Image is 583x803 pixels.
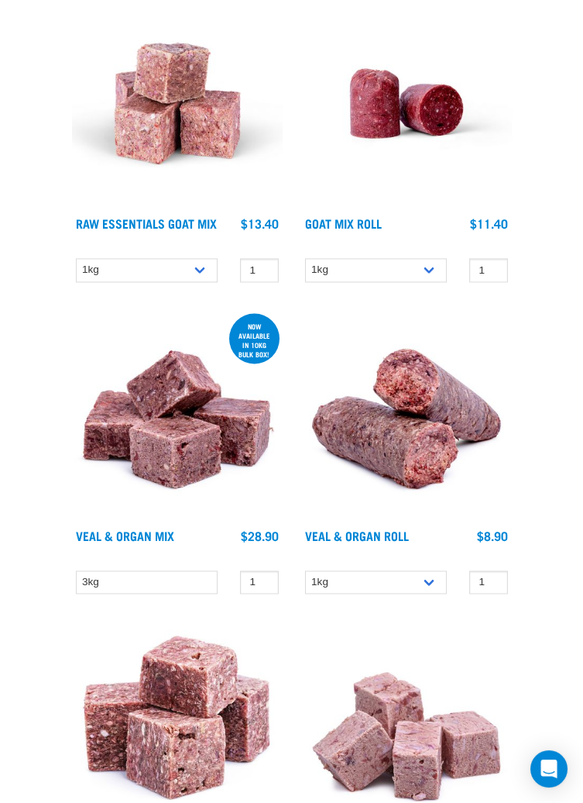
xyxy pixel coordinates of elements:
[241,529,279,543] div: $28.90
[470,216,508,230] div: $11.40
[229,315,279,366] div: now available in 10kg bulk box!
[76,219,217,226] a: Raw Essentials Goat Mix
[530,750,568,787] div: Open Intercom Messenger
[241,216,279,230] div: $13.40
[240,258,279,282] input: 1
[469,570,508,594] input: 1
[72,310,283,521] img: 1158 Veal Organ Mix 01
[305,532,409,539] a: Veal & Organ Roll
[76,532,174,539] a: Veal & Organ Mix
[477,529,508,543] div: $8.90
[469,258,508,282] input: 1
[305,219,382,226] a: Goat Mix Roll
[240,570,279,594] input: 1
[301,310,512,521] img: Veal Organ Mix Roll 01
